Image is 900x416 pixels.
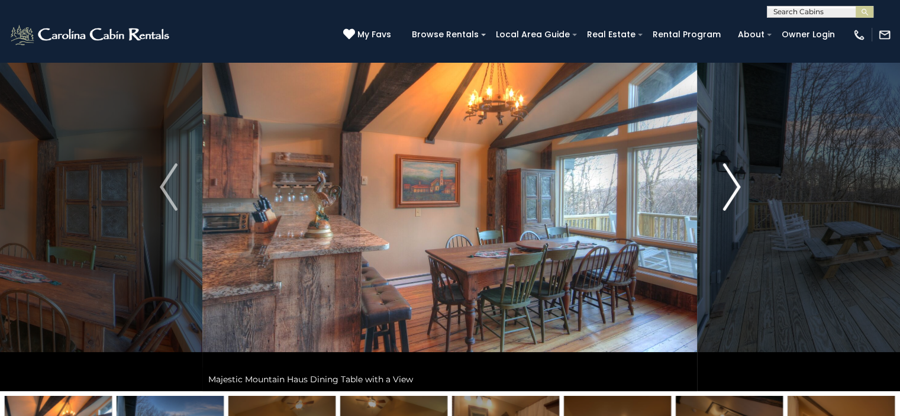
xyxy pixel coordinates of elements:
img: White-1-2.png [9,23,173,47]
a: Rental Program [647,25,727,44]
a: Browse Rentals [406,25,485,44]
img: phone-regular-white.png [853,28,866,41]
a: Local Area Guide [490,25,576,44]
div: Majestic Mountain Haus Dining Table with a View [202,367,697,391]
span: My Favs [357,28,391,41]
img: mail-regular-white.png [878,28,891,41]
a: Real Estate [581,25,641,44]
a: About [732,25,770,44]
a: Owner Login [776,25,841,44]
img: arrow [722,163,740,211]
img: arrow [160,163,178,211]
a: My Favs [343,28,394,41]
